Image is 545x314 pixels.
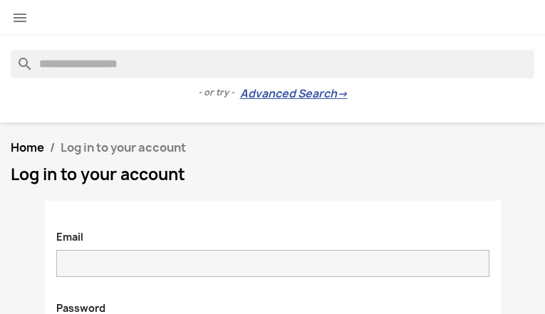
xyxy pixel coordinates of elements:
span: → [337,87,348,101]
i: search [11,50,28,67]
label: Email [46,223,94,244]
span: Log in to your account [61,140,186,155]
h1: Log in to your account [11,166,534,183]
a: Advanced Search→ [240,87,348,101]
input: Search [11,50,534,78]
i:  [11,9,28,26]
span: - or try - [198,85,240,100]
a: Home [11,140,44,155]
